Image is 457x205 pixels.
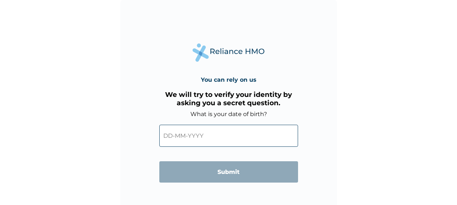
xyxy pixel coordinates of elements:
img: Reliance Health's Logo [193,43,265,62]
label: What is your date of birth? [190,111,267,118]
input: DD-MM-YYYY [159,125,298,147]
h4: You can rely on us [201,76,256,83]
h3: We will try to verify your identity by asking you a secret question. [159,90,298,107]
input: Submit [159,161,298,183]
